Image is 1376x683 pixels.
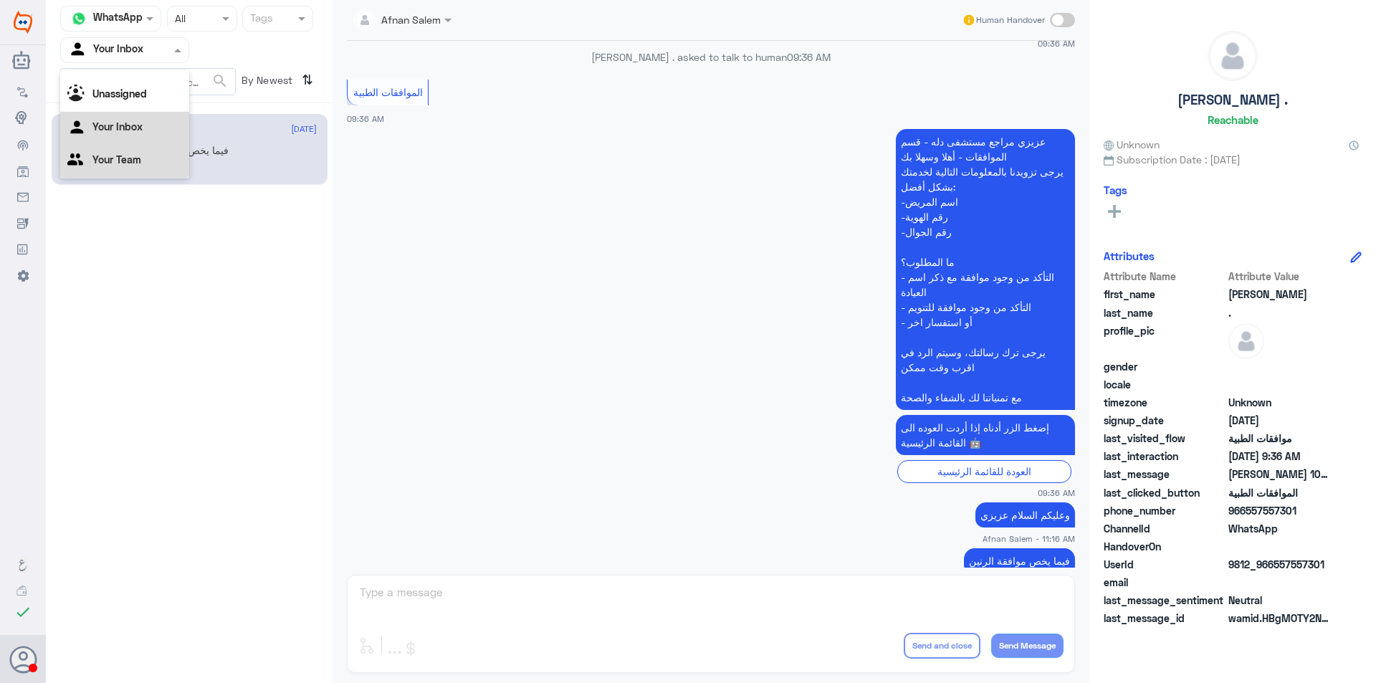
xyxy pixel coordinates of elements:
span: first_name [1104,287,1225,302]
button: Avatar [9,646,37,673]
span: 09:36 AM [787,51,831,63]
img: yourInbox.svg [68,39,90,61]
span: gender [1104,359,1225,374]
span: By Newest [236,68,296,97]
span: موافقات الطبية [1228,431,1332,446]
span: email [1104,575,1225,590]
h5: [PERSON_NAME] . [1177,92,1288,108]
img: Unassigned.svg [67,85,89,106]
span: last_message [1104,467,1225,482]
span: search [211,72,229,90]
span: Human Handover [976,14,1045,27]
b: All [67,59,78,72]
i: check [14,603,32,621]
img: yourTeam.svg [67,151,89,172]
span: null [1228,539,1332,554]
span: last_interaction [1104,449,1225,464]
p: 20/7/2025, 11:16 AM [975,502,1075,527]
span: Afnan Salem - 11:16 AM [983,532,1075,545]
span: 2 [1228,521,1332,536]
img: defaultAdmin.png [1228,323,1264,359]
span: last_message_sentiment [1104,593,1225,608]
b: Unassigned [92,87,147,100]
span: wamid.HBgMOTY2NTU3NTU3MzAxFQIAEhgUM0FFQzI0QjQxOEMzRUE2RThDM0UA [1228,611,1332,626]
span: 09:36 AM [347,114,384,123]
b: Your Inbox [92,120,143,133]
span: [DATE] [291,123,317,135]
img: Widebot Logo [14,11,32,34]
b: Your Team [92,153,141,166]
p: 20/7/2025, 9:36 AM [896,129,1075,410]
span: . [1228,305,1332,320]
div: العودة للقائمة الرئيسية [897,460,1071,482]
span: UserId [1104,557,1225,572]
p: [PERSON_NAME] . asked to talk to human [347,49,1075,65]
span: 0 [1228,593,1332,608]
span: locale [1104,377,1225,392]
span: Subscription Date : [DATE] [1104,152,1362,167]
i: ⇅ [302,68,313,92]
span: ثنيان العتيبي 1088628878 0557557301 المطلوب : اشعة رنين مغناطيسي [1228,467,1332,482]
span: timezone [1104,395,1225,410]
span: last_name [1104,305,1225,320]
span: ثنيان [1228,287,1332,302]
button: Send Message [991,634,1064,658]
span: phone_number [1104,503,1225,518]
input: Search by Name, Local etc… [61,69,235,95]
span: last_message_id [1104,611,1225,626]
span: Attribute Value [1228,269,1332,284]
span: last_clicked_button [1104,485,1225,500]
h6: Reachable [1208,113,1258,126]
span: الموافقات الطبية [353,86,423,98]
h6: Attributes [1104,249,1155,262]
span: الموافقات الطبية [1228,485,1332,500]
span: 09:36 AM [1038,487,1075,499]
span: last_visited_flow [1104,431,1225,446]
span: profile_pic [1104,323,1225,356]
span: ChannelId [1104,521,1225,536]
span: 2025-05-03T12:09:53.902Z [1228,413,1332,428]
h6: Tags [1104,183,1127,196]
p: 20/7/2025, 9:36 AM [896,415,1075,455]
span: null [1228,575,1332,590]
span: Attribute Name [1104,269,1225,284]
span: signup_date [1104,413,1225,428]
span: null [1228,359,1332,374]
span: 09:36 AM [1038,37,1075,49]
img: whatsapp.png [68,8,90,29]
img: yourInbox.svg [67,118,89,139]
div: Tags [248,10,273,29]
img: defaultAdmin.png [1208,32,1257,80]
span: 9812_966557557301 [1228,557,1332,572]
span: Unknown [1104,137,1160,152]
span: Unknown [1228,395,1332,410]
span: null [1228,377,1332,392]
button: Send and close [904,633,980,659]
span: HandoverOn [1104,539,1225,554]
span: 966557557301 [1228,503,1332,518]
span: 2025-07-20T06:36:15.936Z [1228,449,1332,464]
p: 20/7/2025, 11:16 AM [964,548,1075,573]
button: search [211,70,229,93]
